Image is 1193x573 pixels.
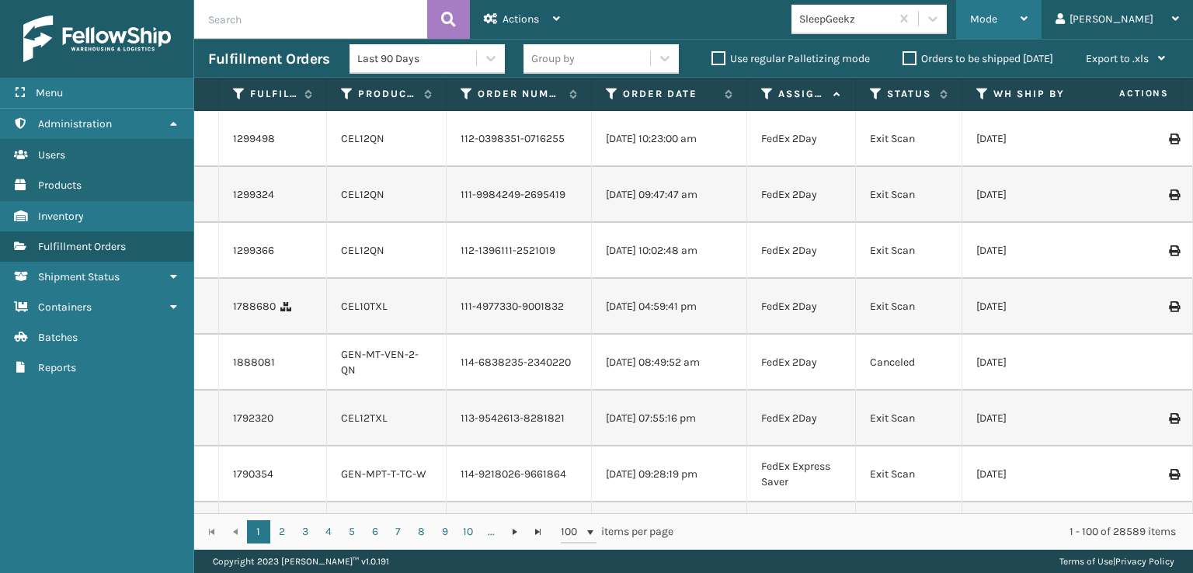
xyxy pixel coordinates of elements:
[531,50,575,67] div: Group by
[213,550,389,573] p: Copyright 2023 [PERSON_NAME]™ v 1.0.191
[503,520,527,543] a: Go to the next page
[1070,81,1178,106] span: Actions
[747,446,856,502] td: FedEx Express Saver
[1169,245,1178,256] i: Print Label
[247,520,270,543] a: 1
[38,179,82,192] span: Products
[1169,469,1178,480] i: Print Label
[363,520,387,543] a: 6
[1169,301,1178,312] i: Print Label
[250,87,297,101] label: Fulfillment Order Id
[233,355,275,370] a: 1888081
[23,16,171,62] img: logo
[1115,556,1174,567] a: Privacy Policy
[341,412,388,425] a: CEL12TXL
[38,117,112,130] span: Administration
[36,86,63,99] span: Menu
[962,167,1118,223] td: [DATE]
[592,223,747,279] td: [DATE] 10:02:48 am
[357,50,478,67] div: Last 90 Days
[38,331,78,344] span: Batches
[38,270,120,283] span: Shipment Status
[592,279,747,335] td: [DATE] 04:59:41 pm
[341,188,384,201] a: CEL12QN
[695,524,1176,540] div: 1 - 100 of 28589 items
[503,12,539,26] span: Actions
[294,520,317,543] a: 3
[962,446,1118,502] td: [DATE]
[233,243,274,259] a: 1299366
[341,132,384,145] a: CEL12QN
[592,502,747,558] td: [DATE] 04:51:00 pm
[856,391,962,446] td: Exit Scan
[856,335,962,391] td: Canceled
[38,240,126,253] span: Fulfillment Orders
[962,502,1118,558] td: [DATE]
[592,335,747,391] td: [DATE] 08:49:52 am
[799,11,892,27] div: SleepGeekz
[962,223,1118,279] td: [DATE]
[747,111,856,167] td: FedEx 2Day
[887,87,932,101] label: Status
[447,167,592,223] td: 111-9984249-2695419
[527,520,550,543] a: Go to the last page
[433,520,457,543] a: 9
[447,391,592,446] td: 113-9542613-8281821
[856,502,962,558] td: Exit Scan
[38,148,65,161] span: Users
[856,279,962,335] td: Exit Scan
[447,111,592,167] td: 112-0398351-0716255
[561,520,674,543] span: items per page
[778,87,826,101] label: Assigned Carrier Service
[747,223,856,279] td: FedEx 2Day
[341,244,384,257] a: CEL12QN
[1169,134,1178,144] i: Print Label
[480,520,503,543] a: ...
[38,300,92,314] span: Containers
[233,187,274,203] a: 1299324
[747,279,856,335] td: FedEx 2Day
[387,520,410,543] a: 7
[592,391,747,446] td: [DATE] 07:55:16 pm
[208,50,329,68] h3: Fulfillment Orders
[592,111,747,167] td: [DATE] 10:23:00 am
[962,391,1118,446] td: [DATE]
[358,87,416,101] label: Product SKU
[856,111,962,167] td: Exit Scan
[38,361,76,374] span: Reports
[747,167,856,223] td: FedEx 2Day
[341,348,419,377] a: GEN-MT-VEN-2-QN
[447,335,592,391] td: 114-6838235-2340220
[747,335,856,391] td: FedEx 2Day
[561,524,584,540] span: 100
[711,52,870,65] label: Use regular Palletizing mode
[623,87,717,101] label: Order Date
[341,300,388,313] a: CEL10TXL
[1059,556,1113,567] a: Terms of Use
[340,520,363,543] a: 5
[1169,413,1178,424] i: Print Label
[410,520,433,543] a: 8
[509,526,521,538] span: Go to the next page
[447,502,592,558] td: 114-2312821-5988224
[233,131,275,147] a: 1299498
[856,223,962,279] td: Exit Scan
[903,52,1053,65] label: Orders to be shipped [DATE]
[993,87,1087,101] label: WH Ship By Date
[457,520,480,543] a: 10
[592,446,747,502] td: [DATE] 09:28:19 pm
[1059,550,1174,573] div: |
[747,391,856,446] td: FedEx 2Day
[447,279,592,335] td: 111-4977330-9001832
[341,467,426,481] a: GEN-MPT-T-TC-W
[233,411,273,426] a: 1792320
[747,502,856,558] td: FedEx Express Saver
[962,279,1118,335] td: [DATE]
[317,520,340,543] a: 4
[856,446,962,502] td: Exit Scan
[233,299,276,314] a: 1788680
[447,223,592,279] td: 112-1396111-2521019
[532,526,544,538] span: Go to the last page
[1086,52,1149,65] span: Export to .xls
[962,111,1118,167] td: [DATE]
